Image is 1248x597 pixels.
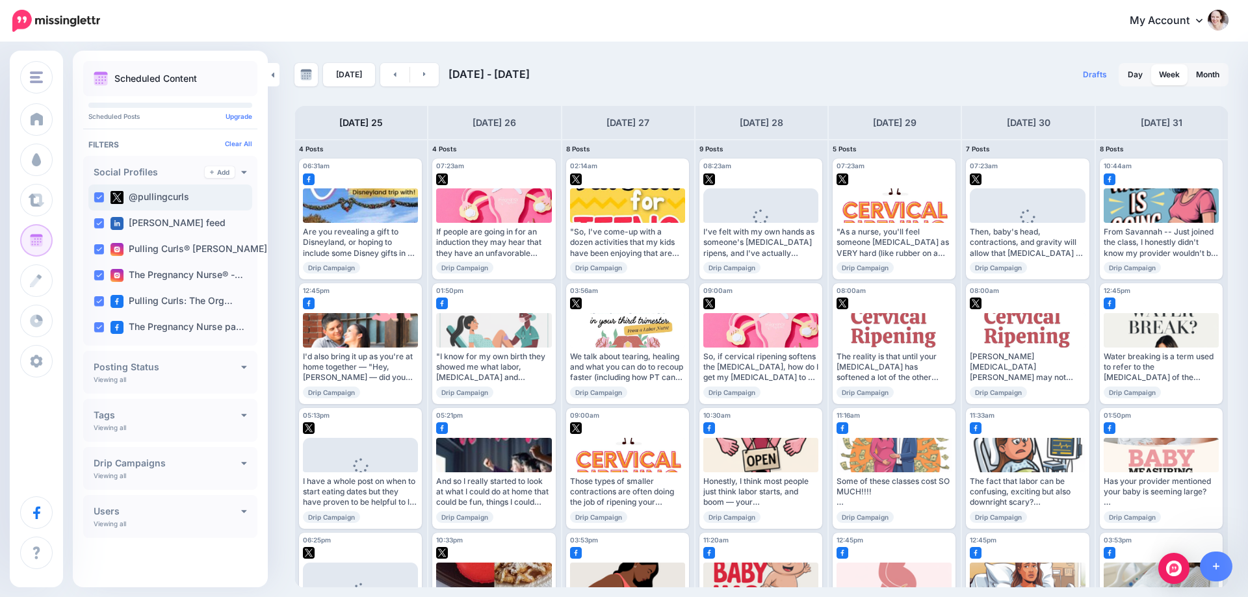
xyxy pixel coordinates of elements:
[699,145,723,153] span: 9 Posts
[1104,162,1132,170] span: 10:44am
[1104,511,1161,523] span: Drip Campaign
[970,298,981,309] img: twitter-square.png
[837,262,894,273] span: Drip Campaign
[303,411,330,419] span: 05:13pm
[225,140,252,147] a: Clear All
[436,298,448,309] img: facebook-square.png
[436,547,448,559] img: twitter-square.png
[303,476,418,508] div: I have a whole post on when to start eating dates but they have proven to be helpful to let your ...
[94,459,241,468] h4: Drip Campaigns
[606,115,649,131] h4: [DATE] 27
[1104,173,1115,185] img: facebook-square.png
[94,71,108,86] img: calendar.png
[570,227,685,259] div: "So, I've come-up with a dozen activities that my kids have been enjoying that are out of our "no...
[703,227,818,259] div: I've felt with my own hands as someone's [MEDICAL_DATA] ripens, and I've actually started a lot o...
[837,286,866,294] span: 08:00am
[970,422,981,434] img: facebook-square.png
[448,68,530,81] span: [DATE] - [DATE]
[110,269,243,282] label: The Pregnancy Nurse® -…
[970,536,996,544] span: 12:45pm
[1104,286,1130,294] span: 12:45pm
[110,321,123,334] img: facebook-square.png
[94,375,126,383] p: Viewing all
[1104,422,1115,434] img: facebook-square.png
[570,173,582,185] img: twitter-square.png
[970,547,981,559] img: facebook-square.png
[436,262,493,273] span: Drip Campaign
[703,298,715,309] img: twitter-square.png
[703,173,715,185] img: twitter-square.png
[703,511,760,523] span: Drip Campaign
[303,511,360,523] span: Drip Campaign
[837,227,952,259] div: "As a nurse, you'll feel someone [MEDICAL_DATA] as VERY hard (like rubber on a car tire) and then...
[110,295,233,308] label: Pulling Curls: The Org…
[436,387,493,398] span: Drip Campaign
[303,162,330,170] span: 06:31am
[1104,536,1132,544] span: 03:53pm
[703,262,760,273] span: Drip Campaign
[88,113,252,120] p: Scheduled Posts
[343,458,378,492] div: Loading
[837,173,848,185] img: twitter-square.png
[873,115,916,131] h4: [DATE] 29
[837,351,952,383] div: The reality is that until your [MEDICAL_DATA] has softened a lot of the other things (like jumpin...
[110,191,123,204] img: twitter-square.png
[1007,115,1050,131] h4: [DATE] 30
[1104,298,1115,309] img: facebook-square.png
[1104,387,1161,398] span: Drip Campaign
[205,166,235,178] a: Add
[703,547,715,559] img: facebook-square.png
[743,209,779,243] div: Loading
[570,262,627,273] span: Drip Campaign
[703,536,729,544] span: 11:20am
[970,476,1085,508] div: The fact that labor can be confusing, exciting but also downright scary? Read more 👉 [URL][DOMAIN...
[1010,209,1046,243] div: Loading
[226,112,252,120] a: Upgrade
[303,227,418,259] div: Are you revealing a gift to Disneyland, or hoping to include some Disney gifts in an upcoming hol...
[570,351,685,383] div: We talk about tearing, healing and what you can do to recoup faster (including how PT can help). ...
[570,162,597,170] span: 02:14am
[1151,64,1188,85] a: Week
[1117,5,1228,37] a: My Account
[436,227,551,259] div: If people are going in for an induction they may hear that they have an unfavorable [MEDICAL_DATA...
[1158,553,1189,584] div: Open Intercom Messenger
[94,411,241,420] h4: Tags
[966,145,990,153] span: 7 Posts
[1141,115,1182,131] h4: [DATE] 31
[970,387,1027,398] span: Drip Campaign
[436,536,463,544] span: 10:33pm
[570,298,582,309] img: twitter-square.png
[436,286,463,294] span: 01:50pm
[110,217,226,230] label: [PERSON_NAME] feed
[303,262,360,273] span: Drip Campaign
[110,321,244,334] label: The Pregnancy Nurse pa…
[1104,227,1219,259] div: From Savannah -- Just joined the class, I honestly didn't know my provider wouldn't be able to pr...
[970,511,1027,523] span: Drip Campaign
[1104,262,1161,273] span: Drip Campaign
[570,422,582,434] img: twitter-square.png
[94,424,126,431] p: Viewing all
[12,10,100,32] img: Missinglettr
[436,476,551,508] div: And so I really started to look at what I could do at home that could be fun, things I could look...
[110,243,123,256] img: instagram-square.png
[970,351,1085,383] div: [PERSON_NAME][MEDICAL_DATA][PERSON_NAME] may not actually be "[MEDICAL_DATA] after all. Read more...
[570,286,598,294] span: 03:56am
[837,298,848,309] img: twitter-square.png
[1104,547,1115,559] img: facebook-square.png
[436,511,493,523] span: Drip Campaign
[703,162,731,170] span: 08:23am
[703,476,818,508] div: Honestly, I think most people just think labor starts, and boom — your [MEDICAL_DATA] opens, but ...
[837,476,952,508] div: Some of these classes cost SO MUCH!!!! Read more 👉 [URL]
[570,511,627,523] span: Drip Campaign
[436,411,463,419] span: 05:21pm
[703,351,818,383] div: So, if cervical ripening softens the [MEDICAL_DATA], how do I get my [MEDICAL_DATA] to do it? Rea...
[30,71,43,83] img: menu.png
[970,162,998,170] span: 07:23am
[1100,145,1124,153] span: 8 Posts
[703,286,733,294] span: 09:00am
[94,472,126,479] p: Viewing all
[570,547,582,559] img: facebook-square.png
[88,140,252,149] h4: Filters
[303,536,331,544] span: 06:25pm
[570,411,599,419] span: 09:00am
